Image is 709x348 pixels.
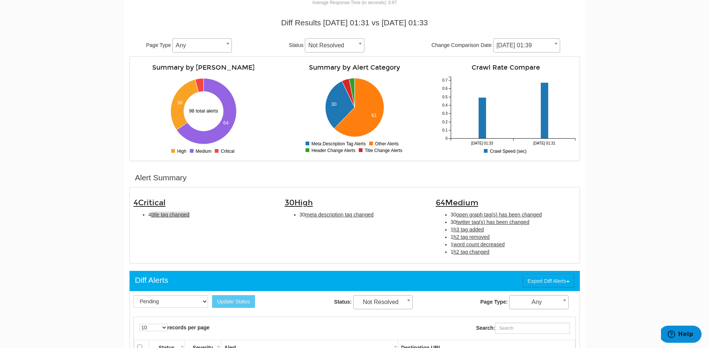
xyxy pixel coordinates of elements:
[451,226,576,233] li: 1
[173,40,231,51] span: Any
[476,323,569,334] label: Search:
[494,40,560,51] span: 10/09/2025 01:39
[294,198,313,208] span: High
[451,211,576,218] li: 30
[305,212,374,218] span: meta description tag changed
[510,297,568,307] span: Any
[148,211,274,218] li: 4
[146,42,171,48] span: Page Type
[300,211,425,218] li: 30
[212,295,255,308] button: Update Status
[285,64,425,71] h4: Summary by Alert Category
[138,198,166,208] span: Critical
[140,324,167,331] select: records per page
[661,326,702,344] iframe: Opens a widget where you can find more information
[451,218,576,226] li: 30
[495,323,570,334] input: Search:
[451,241,576,248] li: 1
[135,17,574,28] div: Diff Results [DATE] 01:31 vs [DATE] 01:33
[436,64,576,71] h4: Crawl Rate Compare
[453,249,489,255] span: h2 tag changed
[453,227,484,232] span: h3 tag added
[305,40,364,51] span: Not Resolved
[135,172,187,183] div: Alert Summary
[134,64,274,71] h4: Summary by [PERSON_NAME]
[431,42,492,48] span: Change Comparison Date
[442,111,447,116] tspan: 0.3
[453,234,489,240] span: h2 tag removed
[172,38,232,53] span: Any
[334,299,352,305] strong: Status:
[442,103,447,107] tspan: 0.4
[151,212,189,218] span: title tag changed
[456,212,542,218] span: open graph tag(s) has been changed
[451,248,576,256] li: 1
[523,275,574,287] button: Export Diff Alerts
[445,136,447,140] tspan: 0
[353,295,413,309] span: Not Resolved
[436,198,478,208] span: 64
[453,241,505,247] span: word count decreased
[533,141,555,145] tspan: [DATE] 01:31
[471,141,493,145] tspan: [DATE] 01:33
[305,38,364,53] span: Not Resolved
[134,198,166,208] span: 4
[289,42,304,48] span: Status
[480,299,508,305] strong: Page Type:
[445,198,478,208] span: Medium
[354,297,412,307] span: Not Resolved
[135,275,168,286] div: Diff Alerts
[442,86,447,91] tspan: 0.6
[493,38,560,53] span: 10/09/2025 01:39
[140,324,210,331] label: records per page
[509,295,569,309] span: Any
[285,198,313,208] span: 30
[442,120,447,124] tspan: 0.2
[442,78,447,82] tspan: 0.7
[442,128,447,132] tspan: 0.1
[456,219,529,225] span: twitter tag(s) has been changed
[451,233,576,241] li: 1
[189,108,218,114] text: 98 total alerts
[442,95,447,99] tspan: 0.5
